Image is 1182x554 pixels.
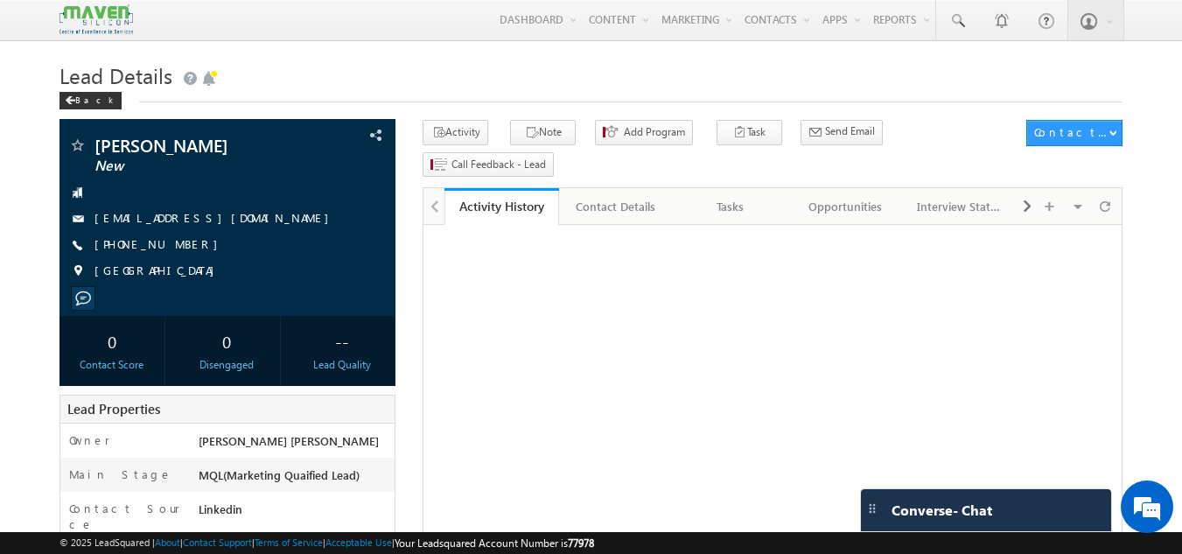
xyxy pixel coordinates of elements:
a: Contact Support [183,536,252,548]
span: [PHONE_NUMBER] [94,236,227,254]
div: Back [59,92,122,109]
img: carter-drag [865,501,879,515]
div: Opportunities [802,196,887,217]
a: Back [59,91,130,106]
div: Disengaged [178,357,276,373]
a: Activity History [444,188,559,225]
div: MQL(Marketing Quaified Lead) [194,466,395,491]
img: Custom Logo [59,4,133,35]
div: -- [293,325,390,357]
div: 0 [64,325,161,357]
span: Send Email [825,123,875,139]
span: New [94,158,302,175]
div: Activity History [458,198,546,214]
a: Opportunities [788,188,903,225]
span: © 2025 LeadSquared | | | | | [59,535,594,551]
button: Activity [423,120,488,145]
button: Call Feedback - Lead [423,152,554,178]
a: Contact Details [559,188,674,225]
button: Task [717,120,782,145]
span: [GEOGRAPHIC_DATA] [94,263,223,280]
span: Add Program [624,124,685,140]
div: Interview Status [917,196,1002,217]
div: Tasks [688,196,773,217]
span: [PERSON_NAME] [PERSON_NAME] [199,433,379,448]
a: [EMAIL_ADDRESS][DOMAIN_NAME] [94,210,338,225]
span: Lead Properties [67,400,160,417]
button: Send Email [801,120,883,145]
a: Acceptable Use [325,536,392,548]
div: 0 [178,325,276,357]
span: Your Leadsquared Account Number is [395,536,594,550]
div: Linkedin [194,501,395,525]
a: Terms of Service [255,536,323,548]
span: Converse - Chat [892,502,992,518]
span: Call Feedback - Lead [451,157,546,172]
label: Main Stage [69,466,172,482]
label: Contact Source [69,501,182,532]
div: Contact Score [64,357,161,373]
label: Owner [69,432,110,448]
a: About [155,536,180,548]
div: Lead Quality [293,357,390,373]
a: Interview Status [903,188,1018,225]
span: [PERSON_NAME] [94,137,302,154]
button: Add Program [595,120,693,145]
div: Contact Details [573,196,658,217]
span: 77978 [568,536,594,550]
span: Lead Details [59,61,172,89]
button: Note [510,120,576,145]
div: Contact Actions [1034,124,1109,140]
a: Tasks [674,188,788,225]
button: Contact Actions [1026,120,1123,146]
